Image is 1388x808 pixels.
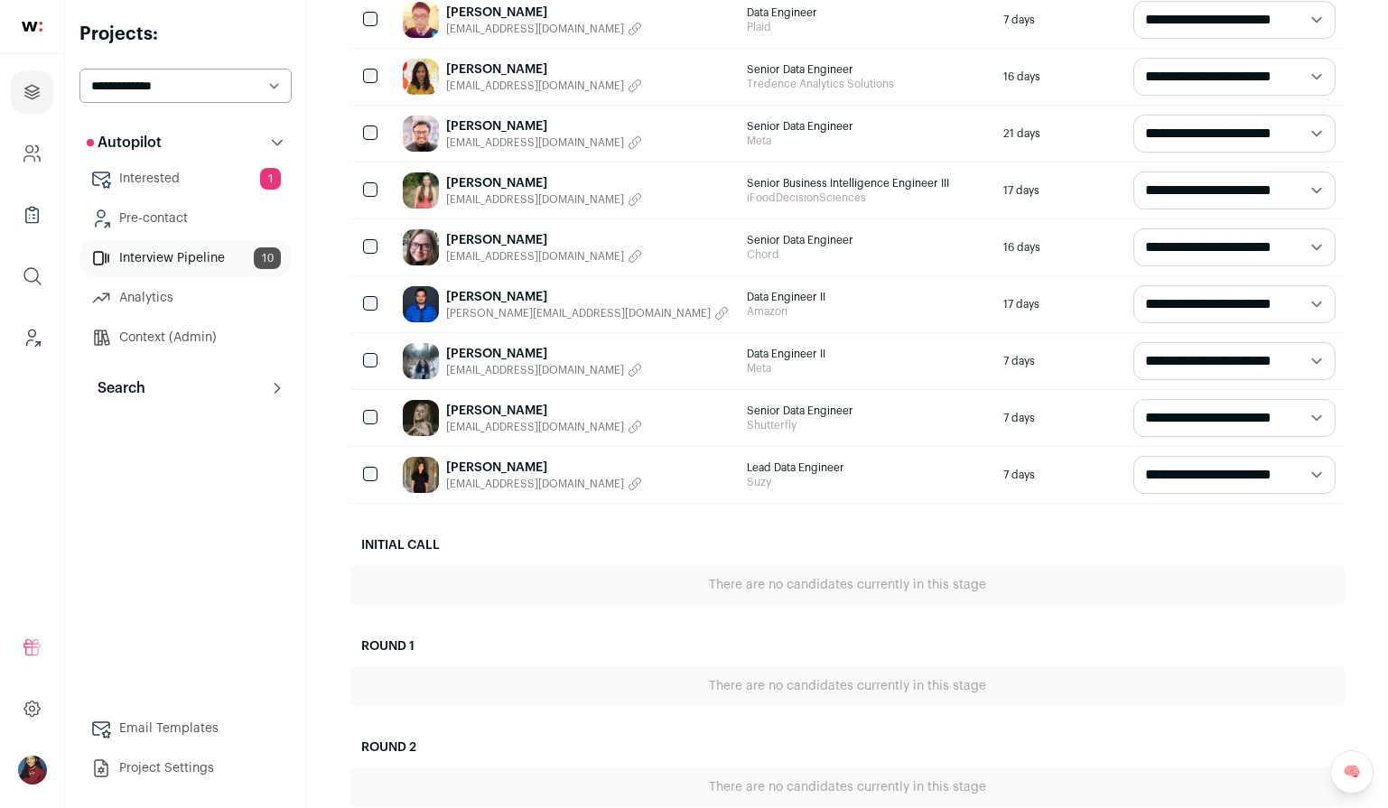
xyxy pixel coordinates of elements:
[11,70,53,114] a: Projects
[79,240,292,276] a: Interview Pipeline10
[747,119,985,134] span: Senior Data Engineer
[446,135,624,150] span: [EMAIL_ADDRESS][DOMAIN_NAME]
[446,249,642,264] button: [EMAIL_ADDRESS][DOMAIN_NAME]
[446,477,642,491] button: [EMAIL_ADDRESS][DOMAIN_NAME]
[350,565,1345,605] div: There are no candidates currently in this stage
[403,172,439,209] img: 0937984a4e20ec35fbe590b94d5796beb010450263af5e6671f3bd54d61c9213
[747,134,985,148] span: Meta
[350,767,1345,807] div: There are no candidates currently in this stage
[446,345,642,363] a: [PERSON_NAME]
[446,231,642,249] a: [PERSON_NAME]
[446,79,642,93] button: [EMAIL_ADDRESS][DOMAIN_NAME]
[403,59,439,95] img: d3aa0d7544a29ee63cc6e75a42599e6aff28f2a4e5947af96f06c4c31a70ffde
[446,477,624,491] span: [EMAIL_ADDRESS][DOMAIN_NAME]
[403,400,439,436] img: 02829427d320b53d40147822716686942f9e16568151845f73b1264a58fbd55b
[747,5,985,20] span: Data Engineer
[747,361,985,376] span: Meta
[446,192,642,207] button: [EMAIL_ADDRESS][DOMAIN_NAME]
[403,229,439,265] img: 3e27c0da5dea5718f3aa7287f32adac27d1b0a77d3b4b62b2b40745aa7aa2589.jpg
[403,2,439,38] img: e0a47f7b169557b210a1a3c5d42092005d3e067e7c02a0fba9c33ecb9ec5a6dc
[403,286,439,322] img: 4e5d4127c33e39e22fa43a09bc8e033bbf3c12455a5e01d8444b335d93707721
[79,710,292,747] a: Email Templates
[747,418,985,432] span: Shutterfly
[747,347,985,361] span: Data Engineer II
[446,192,624,207] span: [EMAIL_ADDRESS][DOMAIN_NAME]
[79,22,292,47] h2: Projects:
[747,475,985,489] span: Suzy
[79,280,292,316] a: Analytics
[747,404,985,418] span: Senior Data Engineer
[446,402,642,420] a: [PERSON_NAME]
[350,728,1345,767] h2: Round 2
[446,60,642,79] a: [PERSON_NAME]
[994,276,1124,332] div: 17 days
[22,22,42,32] img: wellfound-shorthand-0d5821cbd27db2630d0214b213865d53afaa358527fdda9d0ea32b1df1b89c2c.svg
[18,756,47,785] button: Open dropdown
[446,249,624,264] span: [EMAIL_ADDRESS][DOMAIN_NAME]
[350,627,1345,666] h2: Round 1
[446,306,729,320] button: [PERSON_NAME][EMAIL_ADDRESS][DOMAIN_NAME]
[446,22,624,36] span: [EMAIL_ADDRESS][DOMAIN_NAME]
[747,77,985,91] span: Tredence Analytics Solutions
[446,459,642,477] a: [PERSON_NAME]
[446,4,642,22] a: [PERSON_NAME]
[446,288,729,306] a: [PERSON_NAME]
[254,247,281,269] span: 10
[994,390,1124,446] div: 7 days
[747,190,985,205] span: iFoodDecisionSciences
[446,174,642,192] a: [PERSON_NAME]
[994,163,1124,218] div: 17 days
[79,750,292,786] a: Project Settings
[11,193,53,237] a: Company Lists
[994,49,1124,105] div: 16 days
[446,306,711,320] span: [PERSON_NAME][EMAIL_ADDRESS][DOMAIN_NAME]
[747,176,985,190] span: Senior Business Intelligence Engineer III
[747,460,985,475] span: Lead Data Engineer
[747,290,985,304] span: Data Engineer II
[446,363,624,377] span: [EMAIL_ADDRESS][DOMAIN_NAME]
[446,117,642,135] a: [PERSON_NAME]
[350,525,1345,565] h2: Initial Call
[79,200,292,237] a: Pre-contact
[446,79,624,93] span: [EMAIL_ADDRESS][DOMAIN_NAME]
[79,125,292,161] button: Autopilot
[747,233,985,247] span: Senior Data Engineer
[350,666,1345,706] div: There are no candidates currently in this stage
[747,20,985,34] span: Plaid
[403,116,439,152] img: ce80a77f428652d33d8bd7afae8b471255540f795cf4631adca3fa641b3ab876.jpg
[747,247,985,262] span: Chord
[260,168,281,190] span: 1
[87,132,162,153] p: Autopilot
[11,132,53,175] a: Company and ATS Settings
[403,457,439,493] img: 357ab4104a3b6c8ae1dd50406118fa6bbd6c49db7daa6b50209f41616ec5c213
[18,756,47,785] img: 10010497-medium_jpg
[11,316,53,359] a: Leads (Backoffice)
[87,377,145,399] p: Search
[994,447,1124,503] div: 7 days
[446,420,624,434] span: [EMAIL_ADDRESS][DOMAIN_NAME]
[446,363,642,377] button: [EMAIL_ADDRESS][DOMAIN_NAME]
[994,333,1124,389] div: 7 days
[1330,750,1374,794] a: 🧠
[79,161,292,197] a: Interested1
[747,62,985,77] span: Senior Data Engineer
[994,106,1124,162] div: 21 days
[446,420,642,434] button: [EMAIL_ADDRESS][DOMAIN_NAME]
[79,370,292,406] button: Search
[747,304,985,319] span: Amazon
[403,343,439,379] img: 41c15f78a3604ea6fc48759e35e276b7ca10cfb1679ca91dc5d7a006a57efbdf.jpg
[446,22,642,36] button: [EMAIL_ADDRESS][DOMAIN_NAME]
[994,219,1124,275] div: 16 days
[446,135,642,150] button: [EMAIL_ADDRESS][DOMAIN_NAME]
[79,320,292,356] a: Context (Admin)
